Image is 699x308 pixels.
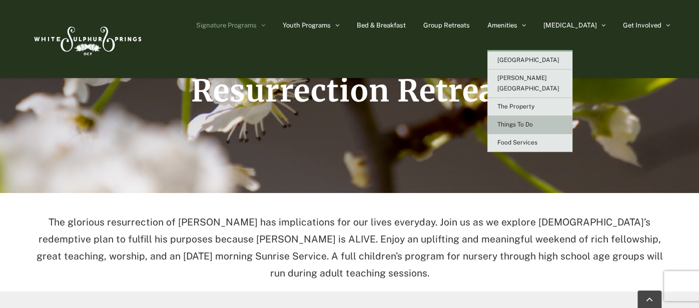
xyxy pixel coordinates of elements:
[497,56,559,63] span: [GEOGRAPHIC_DATA]
[623,22,661,28] span: Get Involved
[191,72,508,109] span: Resurrection Retreat
[423,22,470,28] span: Group Retreats
[487,22,517,28] span: Amenities
[30,214,670,281] p: The glorious resurrection of [PERSON_NAME] has implications for our lives everyday. Join us as we...
[487,116,572,134] a: Things To Do
[497,103,534,110] span: The Property
[487,69,572,98] a: [PERSON_NAME][GEOGRAPHIC_DATA]
[487,134,572,152] a: Food Services
[497,139,537,146] span: Food Services
[357,22,406,28] span: Bed & Breakfast
[30,15,145,62] img: White Sulphur Springs Logo
[487,51,572,69] a: [GEOGRAPHIC_DATA]
[497,121,533,128] span: Things To Do
[283,22,331,28] span: Youth Programs
[497,74,559,92] span: [PERSON_NAME][GEOGRAPHIC_DATA]
[543,22,597,28] span: [MEDICAL_DATA]
[487,98,572,116] a: The Property
[196,22,257,28] span: Signature Programs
